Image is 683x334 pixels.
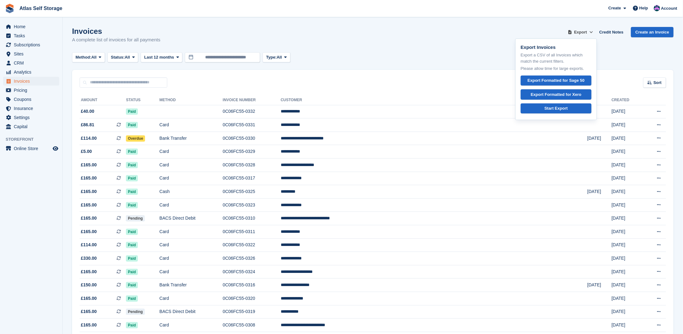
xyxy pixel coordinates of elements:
span: £40.00 [81,108,94,115]
th: Status [126,95,159,105]
td: Card [159,252,223,265]
span: Overdue [126,135,145,142]
span: £150.00 [81,282,97,288]
button: Method: All [72,52,105,63]
td: 0C06FC55-0310 [223,212,281,225]
span: Paid [126,189,138,195]
span: Paid [126,229,138,235]
span: Paid [126,175,138,181]
span: Status: [111,54,125,60]
a: Credit Notes [597,27,626,37]
a: menu [3,113,59,122]
span: £165.00 [81,175,97,181]
span: Paid [126,122,138,128]
th: Invoice Number [223,95,281,105]
a: menu [3,122,59,131]
td: Card [159,319,223,332]
a: menu [3,95,59,104]
td: [DATE] [612,198,643,212]
span: £165.00 [81,308,97,315]
span: Method: [76,54,91,60]
span: Settings [14,113,51,122]
div: Export Formatted for Sage 50 [528,77,585,84]
td: [DATE] [612,145,643,159]
a: menu [3,77,59,86]
span: Insurance [14,104,51,113]
span: Paid [126,295,138,302]
button: Last 12 months [141,52,182,63]
span: Pricing [14,86,51,95]
td: BACS Direct Debit [159,305,223,319]
span: Subscriptions [14,40,51,49]
button: Export [567,27,594,37]
td: Card [159,159,223,172]
td: [DATE] [612,132,643,145]
td: Card [159,198,223,212]
a: menu [3,86,59,95]
span: Home [14,22,51,31]
td: 0C06FC55-0332 [223,105,281,118]
span: £165.00 [81,215,97,222]
span: CRM [14,59,51,67]
span: All [125,54,130,60]
th: Amount [80,95,126,105]
span: £330.00 [81,255,97,262]
td: 0C06FC55-0319 [223,305,281,319]
span: Paid [126,202,138,208]
td: [DATE] [612,265,643,279]
span: £165.00 [81,322,97,328]
th: Due [587,95,612,105]
td: 0C06FC55-0320 [223,292,281,305]
a: Create an Invoice [631,27,674,37]
td: 0C06FC55-0331 [223,118,281,132]
span: £165.00 [81,162,97,168]
td: [DATE] [612,252,643,265]
span: £165.00 [81,228,97,235]
p: A complete list of invoices for all payments [72,36,160,44]
p: Please allow time for large exports. [521,65,592,72]
td: [DATE] [612,225,643,239]
a: menu [3,59,59,67]
a: menu [3,40,59,49]
span: £165.00 [81,202,97,208]
td: 0C06FC55-0316 [223,279,281,292]
td: [DATE] [612,118,643,132]
span: Invoices [14,77,51,86]
td: 0C06FC55-0322 [223,238,281,252]
td: Card [159,225,223,239]
td: 0C06FC55-0324 [223,265,281,279]
a: Preview store [52,145,59,152]
td: [DATE] [612,305,643,319]
a: menu [3,104,59,113]
span: Pending [126,309,144,315]
td: Card [159,265,223,279]
td: 0C06FC55-0328 [223,159,281,172]
span: Export [574,29,587,35]
div: Export Formatted for Xero [531,91,581,98]
a: menu [3,68,59,76]
img: Ryan Carroll [654,5,660,11]
img: stora-icon-8386f47178a22dfd0bd8f6a31ec36ba5ce8667c1dd55bd0f319d3a0aa187defe.svg [5,4,14,13]
div: Start Export [545,105,568,112]
td: Card [159,292,223,305]
td: [DATE] [612,279,643,292]
td: [DATE] [612,212,643,225]
a: menu [3,144,59,153]
td: 0C06FC55-0330 [223,132,281,145]
span: £5.00 [81,148,92,155]
span: £114.00 [81,135,97,142]
button: Type: All [263,52,290,63]
td: 0C06FC55-0311 [223,225,281,239]
a: Export Formatted for Sage 50 [521,76,592,86]
td: [DATE] [612,292,643,305]
span: Paid [126,255,138,262]
span: £165.00 [81,295,97,302]
span: £86.81 [81,122,94,128]
span: Last 12 months [144,54,174,60]
td: [DATE] [612,105,643,118]
a: menu [3,22,59,31]
td: [DATE] [612,319,643,332]
span: Paid [126,242,138,248]
td: [DATE] [587,279,612,292]
button: Status: All [107,52,138,63]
